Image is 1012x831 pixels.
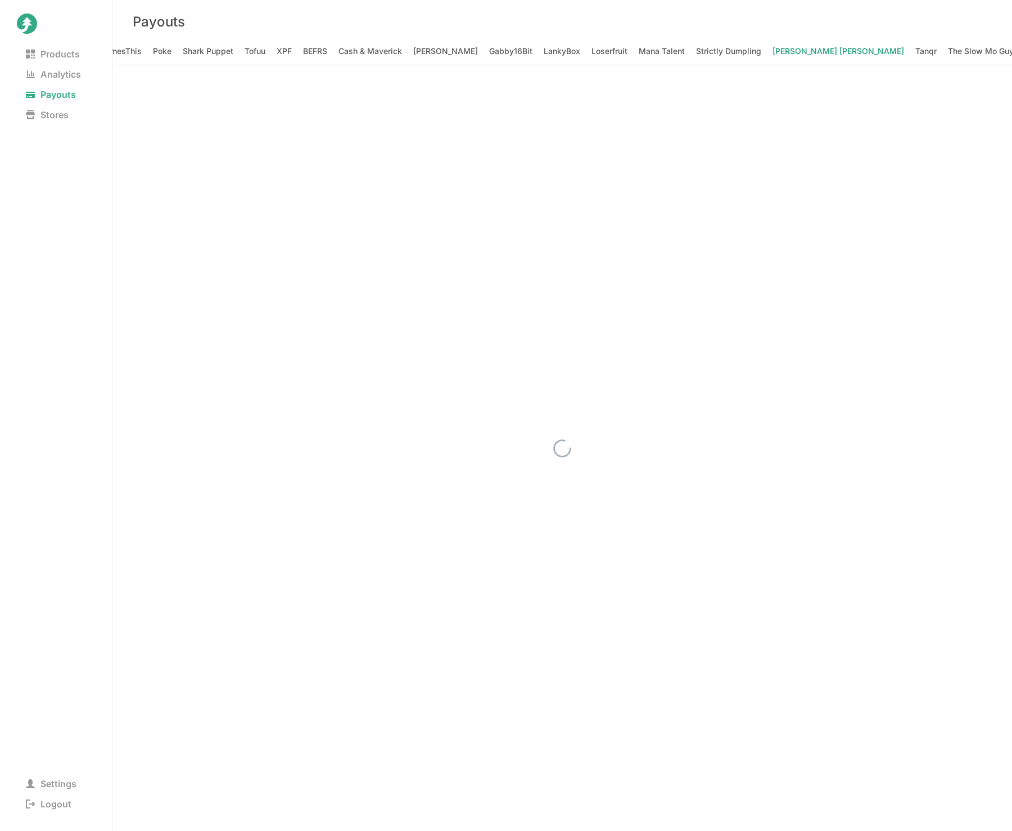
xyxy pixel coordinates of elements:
[338,43,402,59] span: Cash & Maverick
[591,43,627,59] span: Loserfruit
[133,14,185,30] h3: Payouts
[17,66,90,82] span: Analytics
[17,107,78,123] span: Stores
[245,43,265,59] span: Tofuu
[544,43,580,59] span: LankyBox
[639,43,685,59] span: Mana Talent
[183,43,233,59] span: Shark Puppet
[153,43,171,59] span: Poke
[303,43,327,59] span: BEFRS
[489,43,532,59] span: Gabby16Bit
[17,796,80,812] span: Logout
[696,43,761,59] span: Strictly Dumpling
[277,43,292,59] span: XPF
[17,46,89,62] span: Products
[915,43,937,59] span: Tanqr
[772,43,904,59] span: [PERSON_NAME] [PERSON_NAME]
[17,87,85,102] span: Payouts
[17,776,85,792] span: Settings
[413,43,478,59] span: [PERSON_NAME]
